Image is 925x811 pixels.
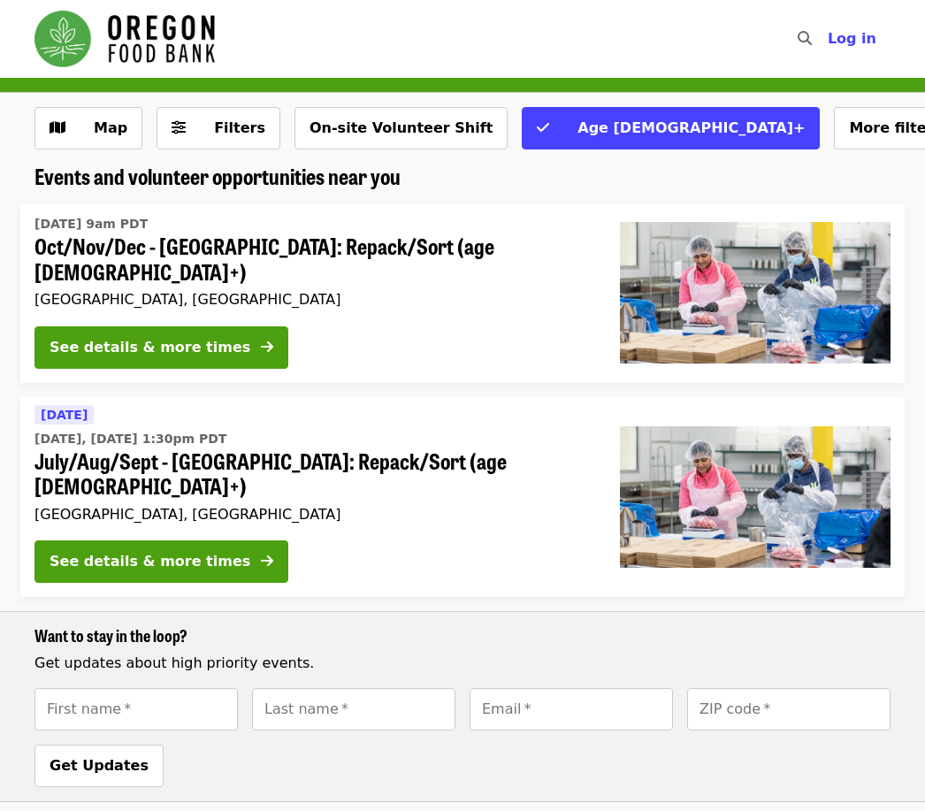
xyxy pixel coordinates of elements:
time: [DATE] 9am PDT [34,215,148,233]
input: [object Object] [687,688,891,731]
span: Log in [828,30,876,47]
div: [GEOGRAPHIC_DATA], [GEOGRAPHIC_DATA] [34,506,592,523]
button: See details & more times [34,540,288,583]
img: July/Aug/Sept - Beaverton: Repack/Sort (age 10+) organized by Oregon Food Bank [620,426,891,568]
i: arrow-right icon [261,553,273,570]
span: Oct/Nov/Dec - [GEOGRAPHIC_DATA]: Repack/Sort (age [DEMOGRAPHIC_DATA]+) [34,233,592,285]
input: Search [822,18,837,60]
div: [GEOGRAPHIC_DATA], [GEOGRAPHIC_DATA] [34,291,592,308]
div: See details & more times [50,337,250,358]
a: See details for "July/Aug/Sept - Beaverton: Repack/Sort (age 10+)" [20,397,905,598]
input: [object Object] [470,688,673,731]
span: Want to stay in the loop? [34,624,187,647]
time: [DATE], [DATE] 1:30pm PDT [34,430,226,448]
span: Get updates about high priority events. [34,654,314,671]
img: Oct/Nov/Dec - Beaverton: Repack/Sort (age 10+) organized by Oregon Food Bank [620,222,891,363]
span: Age [DEMOGRAPHIC_DATA]+ [577,119,805,136]
i: sliders-h icon [172,119,186,136]
i: search icon [798,30,812,47]
div: See details & more times [50,551,250,572]
button: On-site Volunteer Shift [294,107,508,149]
span: Get Updates [50,757,149,774]
i: check icon [537,119,549,136]
button: Filters (0 selected) [157,107,280,149]
span: [DATE] [41,408,88,422]
button: Show map view [34,107,142,149]
img: Oregon Food Bank - Home [34,11,215,67]
span: Map [94,119,127,136]
button: Age [DEMOGRAPHIC_DATA]+ [522,107,820,149]
input: [object Object] [252,688,455,731]
i: arrow-right icon [261,339,273,356]
span: Events and volunteer opportunities near you [34,160,401,191]
span: Filters [214,119,265,136]
i: map icon [50,119,65,136]
button: Get Updates [34,745,164,787]
a: See details for "Oct/Nov/Dec - Beaverton: Repack/Sort (age 10+)" [20,203,905,383]
button: See details & more times [34,326,288,369]
button: Log in [814,21,891,57]
span: July/Aug/Sept - [GEOGRAPHIC_DATA]: Repack/Sort (age [DEMOGRAPHIC_DATA]+) [34,448,592,500]
input: [object Object] [34,688,238,731]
